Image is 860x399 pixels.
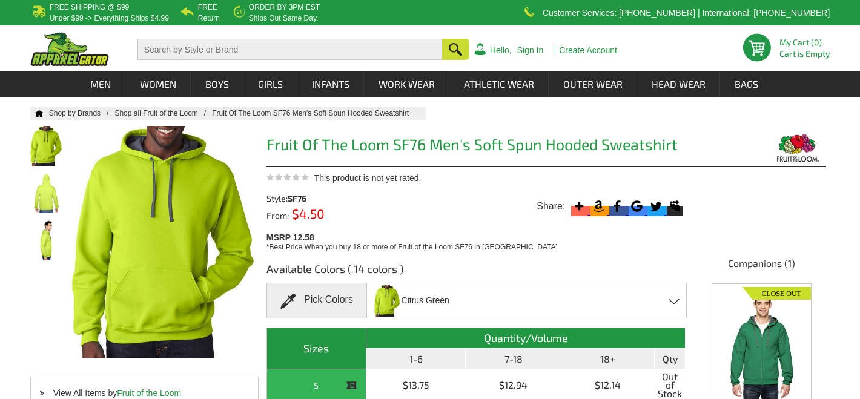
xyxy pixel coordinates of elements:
a: Boys [191,71,243,97]
h4: Companions (1) [698,257,827,276]
img: ApparelGator [30,32,109,66]
img: Citrus Green [374,285,400,317]
span: SF76 [288,193,306,203]
a: Sign In [517,46,544,54]
a: Bags [721,71,772,97]
span: Share: [537,200,565,213]
a: Home [30,110,44,117]
a: Infants [298,71,363,97]
span: $4.50 [289,206,325,221]
span: Out of Stock [658,372,682,398]
a: Outer Wear [549,71,637,97]
h3: Available Colors ( 14 colors ) [266,262,686,283]
img: Fruit Of The Loom SF76 Men's Soft Spun Hooded Sweatshirt [30,173,62,213]
b: Order by 3PM EST [249,3,320,12]
a: Shop all Fruit of the Loom [114,109,212,117]
img: This product is not yet rated. [266,173,309,181]
img: This item is CLOSEOUT! [346,380,357,391]
a: Work Wear [365,71,449,97]
img: Closeout [743,284,811,300]
div: MSRP 12.58 [266,229,690,252]
a: Athletic Wear [450,71,548,97]
a: Women [126,71,190,97]
a: Shop by Brands [49,109,115,117]
svg: Google Bookmark [629,198,645,214]
b: Free Shipping @ $99 [50,3,130,12]
img: Fruit Of The Loom SF76 Men's Soft Spun Hooded Sweatshirt [30,220,62,260]
img: Fruit Of The Loom SF76 Men's Soft Spun Hooded Sweatshirt [30,126,62,166]
div: Pick Colors [266,283,367,318]
th: Quantity/Volume [366,328,686,349]
a: Fruit of the Loom [117,388,181,398]
p: Return [198,15,220,22]
div: S [270,378,363,393]
span: Cart is Empty [779,50,830,58]
th: 1-6 [366,349,466,369]
a: Girls [244,71,297,97]
div: From: [266,209,372,220]
th: 18+ [561,349,655,369]
span: This product is not yet rated. [314,173,422,183]
svg: Amazon [590,198,607,214]
svg: More [571,198,587,214]
h1: Fruit Of The Loom SF76 Men's Soft Spun Hooded Sweatshirt [266,137,686,156]
p: under $99 -> everything ships $4.99 [50,15,169,22]
input: Search by Style or Brand [137,39,442,60]
p: Customer Services: [PHONE_NUMBER] | International: [PHONE_NUMBER] [543,9,830,16]
span: Citrus Green [402,290,449,311]
li: My Cart (0) [779,38,825,47]
th: Sizes [267,328,366,369]
b: Free [198,3,217,12]
a: Head Wear [638,71,719,97]
svg: Myspace [667,198,683,214]
span: *Best Price When you buy 18 or more of Fruit of the Loom SF76 in [GEOGRAPHIC_DATA] [266,243,558,251]
svg: Twitter [647,198,664,214]
a: Hello, [490,46,512,54]
a: Create Account [559,46,617,54]
svg: Facebook [609,198,626,214]
th: Qty [655,349,686,369]
a: Men [76,71,125,97]
p: ships out same day. [249,15,320,22]
th: 7-18 [466,349,561,369]
div: Style: [266,194,372,203]
a: Fruit Of The Loom SF76 Men's Soft Spun Hooded Sweatshirt [212,109,421,117]
img: Fruit of the Loom [770,132,826,163]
